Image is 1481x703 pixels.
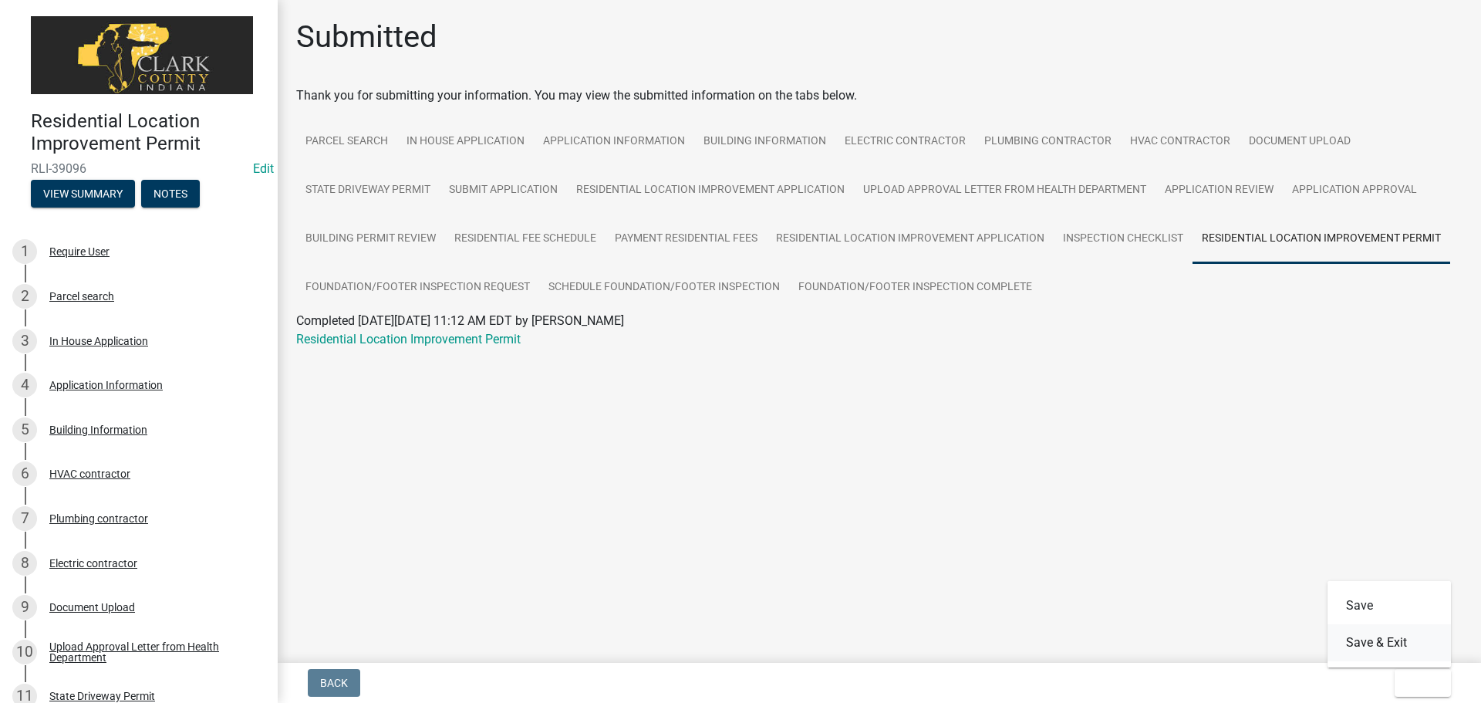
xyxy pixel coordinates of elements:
a: Document Upload [1240,117,1360,167]
span: Exit [1407,677,1429,689]
div: Plumbing contractor [49,513,148,524]
a: Electric contractor [835,117,975,167]
span: RLI-39096 [31,161,247,176]
button: View Summary [31,180,135,208]
div: 6 [12,461,37,486]
a: Application Information [534,117,694,167]
div: Parcel search [49,291,114,302]
div: Building Information [49,424,147,435]
button: Notes [141,180,200,208]
div: 7 [12,506,37,531]
a: Application Review [1155,166,1283,215]
wm-modal-confirm: Edit Application Number [253,161,274,176]
div: Application Information [49,380,163,390]
a: Building Information [694,117,835,167]
a: Edit [253,161,274,176]
a: Plumbing contractor [975,117,1121,167]
button: Exit [1395,669,1451,697]
a: Residential Location Improvement Application [767,215,1054,264]
div: 10 [12,640,37,664]
a: Payment Residential Fees [606,215,767,264]
span: Completed [DATE][DATE] 11:12 AM EDT by [PERSON_NAME] [296,313,624,328]
a: Residential Fee Schedule [445,215,606,264]
div: 5 [12,417,37,442]
a: Residential Location Improvement Application [567,166,854,215]
a: Residential Location Improvement Permit [296,332,521,346]
a: Inspection Checklist [1054,215,1193,264]
div: Electric contractor [49,558,137,569]
a: In House Application [397,117,534,167]
img: Clark County, Indiana [31,16,253,94]
div: Upload Approval Letter from Health Department [49,641,253,663]
button: Save [1328,587,1451,624]
wm-modal-confirm: Summary [31,188,135,201]
a: Parcel search [296,117,397,167]
h1: Submitted [296,19,437,56]
h4: Residential Location Improvement Permit [31,110,265,155]
a: Upload Approval Letter from Health Department [854,166,1155,215]
a: Foundation/Footer Inspection Request [296,263,539,313]
a: Residential Location Improvement Permit [1193,215,1450,264]
wm-modal-confirm: Notes [141,188,200,201]
div: 9 [12,595,37,620]
a: HVAC contractor [1121,117,1240,167]
div: Require User [49,246,110,257]
div: 8 [12,551,37,576]
button: Save & Exit [1328,624,1451,661]
div: Exit [1328,581,1451,668]
a: Foundation/Footer Inspection Complete [789,263,1041,313]
a: Schedule Foundation/Footer Inspection [539,263,789,313]
a: State Driveway Permit [296,166,440,215]
a: Application Approval [1283,166,1426,215]
div: HVAC contractor [49,468,130,479]
div: 2 [12,284,37,309]
div: 4 [12,373,37,397]
div: In House Application [49,336,148,346]
a: Building Permit Review [296,215,445,264]
div: Thank you for submitting your information. You may view the submitted information on the tabs below. [296,86,1462,105]
div: 3 [12,329,37,353]
div: 1 [12,239,37,264]
button: Back [308,669,360,697]
span: Back [320,677,348,689]
div: State Driveway Permit [49,691,155,701]
a: Submit Application [440,166,567,215]
div: Document Upload [49,602,135,613]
